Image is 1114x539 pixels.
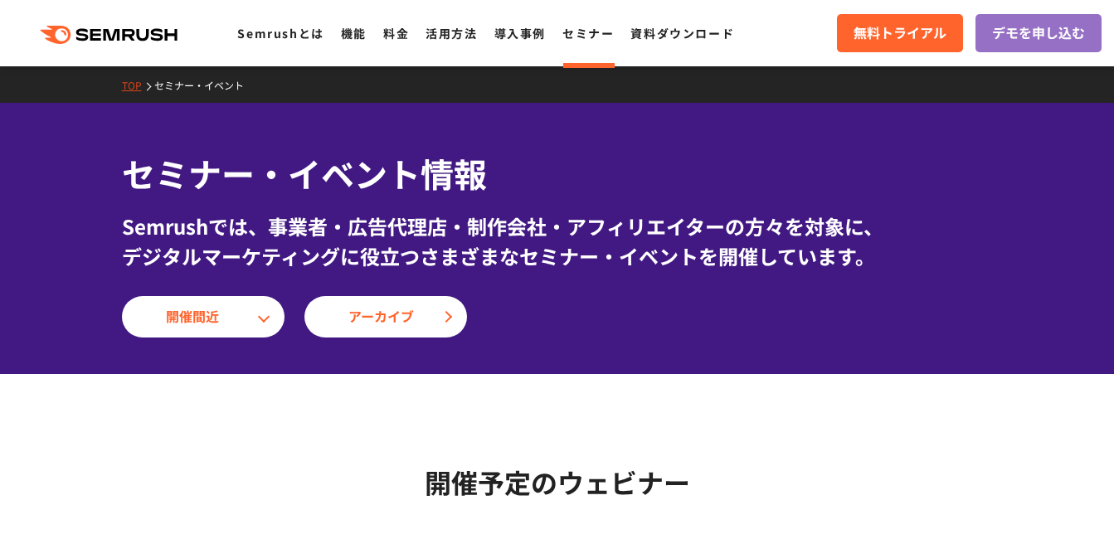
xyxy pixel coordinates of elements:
a: 機能 [341,25,367,41]
a: TOP [122,78,154,92]
h2: 開催予定のウェビナー [80,461,1034,503]
div: Semrushでは、事業者・広告代理店・制作会社・アフィリエイターの方々を対象に、 デジタルマーケティングに役立つさまざまなセミナー・イベントを開催しています。 [122,211,993,271]
a: Semrushとは [237,25,323,41]
a: 資料ダウンロード [630,25,734,41]
span: 開催間近 [166,306,241,328]
a: セミナー [562,25,614,41]
h1: セミナー・イベント情報 [122,149,993,198]
a: 活用方法 [426,25,477,41]
span: デモを申し込む [992,22,1085,44]
a: 開催間近 [122,296,285,337]
a: デモを申し込む [975,14,1102,52]
a: アーカイブ [304,296,467,337]
span: 無料トライアル [854,22,946,44]
span: アーカイブ [348,306,423,328]
a: 無料トライアル [837,14,963,52]
a: セミナー・イベント [154,78,256,92]
a: 料金 [383,25,409,41]
a: 導入事例 [494,25,546,41]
